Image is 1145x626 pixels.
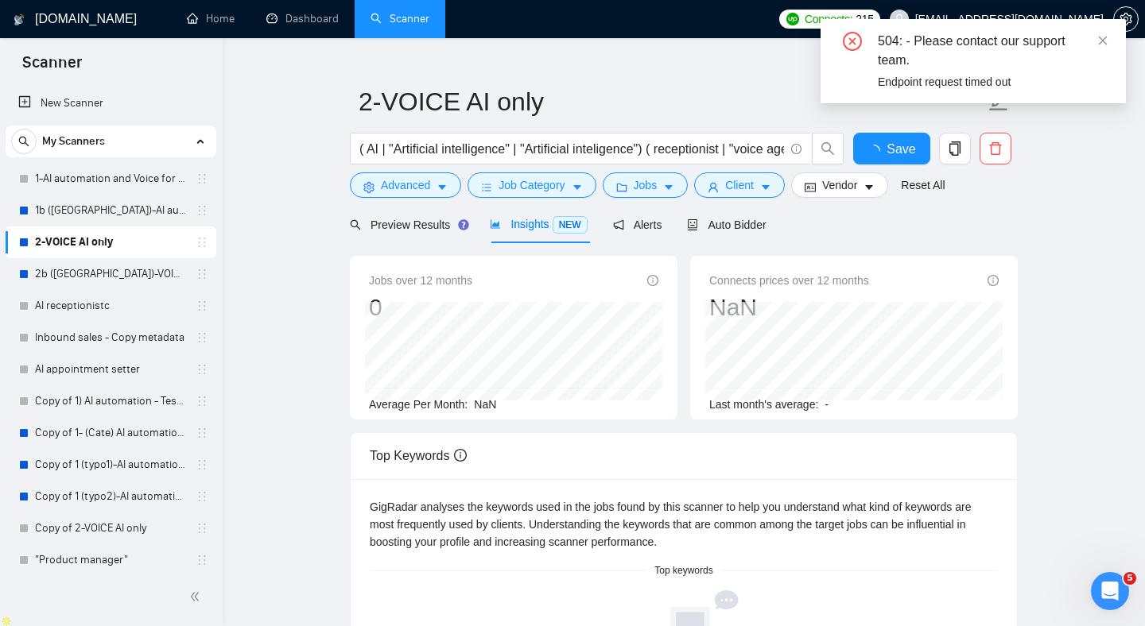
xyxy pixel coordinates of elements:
[35,226,186,258] a: 2-VOICE AI only
[196,458,208,471] span: holder
[35,322,186,354] a: Inbound sales - Copy metadata
[791,172,888,198] button: idcardVendorcaret-down
[35,195,186,226] a: 1b ([GEOGRAPHIC_DATA])-AI automation and Voice for CRM & Booking
[805,181,816,193] span: idcard
[35,512,186,544] a: Copy of 2-VOICE AI only
[350,218,464,231] span: Preview Results
[813,141,843,156] span: search
[867,145,887,157] span: loading
[687,219,698,230] span: robot
[381,176,430,194] span: Advanced
[350,172,461,198] button: settingAdvancedcaret-down
[10,51,95,84] span: Scanner
[553,216,588,234] span: NEW
[359,139,784,159] input: Search Freelance Jobs...
[370,433,998,478] div: Top Keywords
[980,133,1011,164] button: delete
[369,272,472,289] span: Jobs over 12 months
[35,544,186,576] a: "Product manager"
[613,219,624,230] span: notification
[42,126,105,157] span: My Scanners
[1124,572,1136,585] span: 5
[35,163,186,195] a: 1-AI automation and Voice for CRM & Booking
[35,354,186,385] a: AI appointment setter
[843,32,862,51] span: close-circle
[35,481,186,512] a: Copy of 1 (typo2)-AI automation and Voice for CRM & Booking
[805,10,852,28] span: Connects:
[454,449,467,462] span: info-circle
[663,181,674,193] span: caret-down
[350,219,361,230] span: search
[11,129,37,154] button: search
[939,133,971,164] button: copy
[572,181,583,193] span: caret-down
[647,275,658,286] span: info-circle
[825,398,829,411] span: -
[878,32,1107,70] div: 504: - Please contact our support team.
[760,181,771,193] span: caret-down
[196,363,208,376] span: holder
[1097,35,1108,46] span: close
[694,172,785,198] button: userClientcaret-down
[894,14,905,25] span: user
[687,218,766,231] span: Auto Bidder
[616,181,627,193] span: folder
[370,498,998,551] div: GigRadar analyses the keywords used in the jobs found by this scanner to help you understand what...
[18,87,204,119] a: New Scanner
[1113,6,1139,32] button: setting
[1114,13,1138,25] span: setting
[35,449,186,481] a: Copy of 1 (typo1)-AI automation and Voice for CRM & Booking
[14,7,25,33] img: logo
[35,258,186,290] a: 2b ([GEOGRAPHIC_DATA])-VOICE AI only
[6,126,216,576] li: My Scanners
[878,73,1107,91] div: Endpoint request timed out
[35,417,186,449] a: Copy of 1- (Cate) AI automation and Voice for CRM & Booking (different categories)
[709,272,869,289] span: Connects prices over 12 months
[490,218,587,230] span: Insights
[864,181,875,193] span: caret-down
[187,12,235,25] a: homeHome
[35,385,186,417] a: Copy of 1) AI automation - Testing something?
[196,395,208,408] span: holder
[12,136,36,147] span: search
[481,181,492,193] span: bars
[645,563,722,578] span: Top keywords
[196,299,208,312] span: holder
[456,218,471,232] div: Tooltip anchor
[603,172,689,198] button: folderJobscaret-down
[1113,13,1139,25] a: setting
[856,10,873,28] span: 215
[196,427,208,439] span: holder
[988,275,999,286] span: info-circle
[634,176,658,194] span: Jobs
[437,181,448,193] span: caret-down
[196,236,208,249] span: holder
[6,87,216,119] li: New Scanner
[812,133,844,164] button: search
[266,12,339,25] a: dashboardDashboard
[709,398,818,411] span: Last month's average:
[709,292,869,323] div: NaN
[822,176,857,194] span: Vendor
[499,176,565,194] span: Job Category
[901,176,945,194] a: Reset All
[196,554,208,566] span: holder
[369,292,472,323] div: 0
[887,139,915,159] span: Save
[980,141,1011,156] span: delete
[196,522,208,535] span: holder
[359,82,985,122] input: Scanner name...
[490,218,501,230] span: area-chart
[1091,572,1129,610] iframe: Intercom live chat
[468,172,596,198] button: barsJob Categorycaret-down
[196,331,208,344] span: holder
[725,176,754,194] span: Client
[708,181,719,193] span: user
[363,181,375,193] span: setting
[196,204,208,217] span: holder
[196,490,208,503] span: holder
[786,13,799,25] img: upwork-logo.png
[196,172,208,185] span: holder
[940,141,970,156] span: copy
[853,133,930,164] button: Save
